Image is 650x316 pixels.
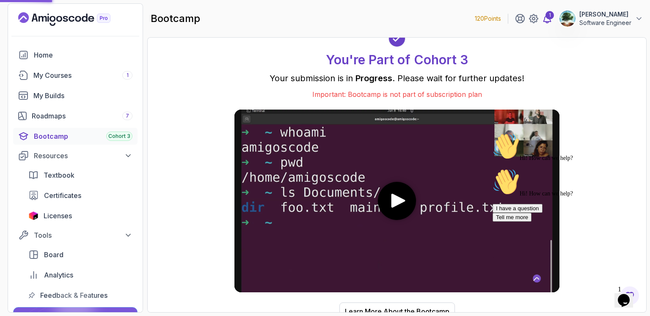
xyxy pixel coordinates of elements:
[23,167,138,184] a: textbook
[614,282,642,308] iframe: To enrich screen reader interactions, please activate Accessibility in Grammarly extension settings
[489,129,642,278] iframe: chat widget
[34,131,132,141] div: Bootcamp
[3,83,42,92] button: Tell me more
[32,111,132,121] div: Roadmaps
[13,47,138,63] a: home
[559,11,576,27] img: user profile image
[3,61,84,67] span: Hi! How can we help?
[44,270,73,280] span: Analytics
[40,290,107,300] span: Feedback & Features
[34,230,132,240] div: Tools
[13,148,138,163] button: Resources
[13,128,138,145] a: bootcamp
[44,190,81,201] span: Certificates
[23,267,138,283] a: analytics
[234,72,559,84] p: Your submission is in . Please wait for further updates!
[13,228,138,243] button: Tools
[559,10,643,27] button: user profile image[PERSON_NAME]Software Engineer
[33,70,132,80] div: My Courses
[18,12,130,26] a: Landing page
[34,151,132,161] div: Resources
[23,207,138,224] a: licenses
[3,39,30,66] img: :wave:
[545,11,554,19] div: 1
[44,170,74,180] span: Textbook
[13,67,138,84] a: courses
[44,211,72,221] span: Licenses
[34,50,132,60] div: Home
[326,52,468,67] h1: You're Part of Cohort 3
[108,133,130,140] span: Cohort 3
[542,14,552,24] a: 1
[579,10,631,19] p: [PERSON_NAME]
[579,19,631,27] p: Software Engineer
[23,187,138,204] a: certificates
[3,25,84,32] span: Hi! How can we help?
[234,89,559,99] p: Important: Bootcamp is not part of subscription plan
[28,212,39,220] img: jetbrains icon
[13,87,138,104] a: builds
[355,73,392,83] span: Progress
[44,250,63,260] span: Board
[3,74,53,83] button: I have a question
[13,107,138,124] a: roadmaps
[23,287,138,304] a: feedback
[126,113,129,119] span: 7
[3,3,30,30] img: :wave:
[475,14,501,23] p: 120 Points
[33,91,132,101] div: My Builds
[23,246,138,263] a: board
[151,12,200,25] h2: bootcamp
[127,72,129,79] span: 1
[3,3,156,92] div: 👋Hi! How can we help?👋Hi! How can we help?I have a questionTell me more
